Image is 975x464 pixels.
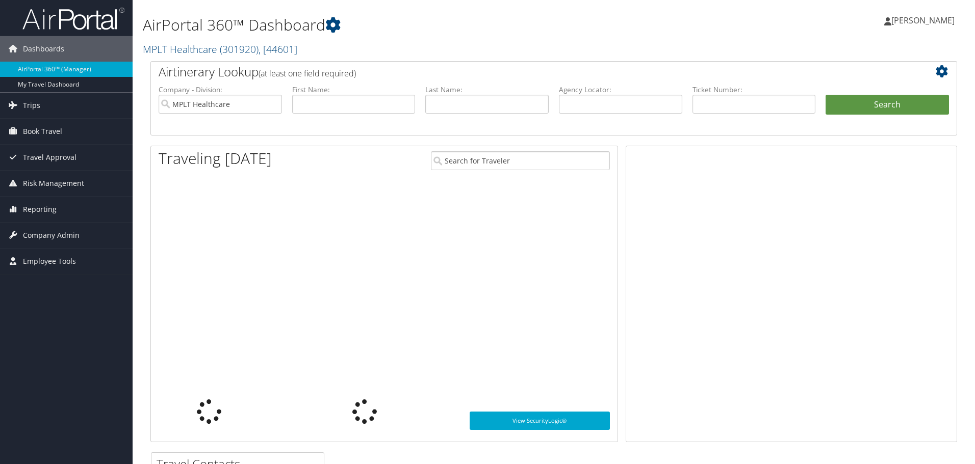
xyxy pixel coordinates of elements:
[159,63,882,80] h2: Airtinerary Lookup
[159,85,282,95] label: Company - Division:
[891,15,955,26] span: [PERSON_NAME]
[470,412,610,430] a: View SecurityLogic®
[23,171,84,196] span: Risk Management
[23,36,64,62] span: Dashboards
[425,85,549,95] label: Last Name:
[559,85,682,95] label: Agency Locator:
[23,223,80,248] span: Company Admin
[23,145,76,170] span: Travel Approval
[692,85,816,95] label: Ticket Number:
[23,249,76,274] span: Employee Tools
[143,42,297,56] a: MPLT Healthcare
[884,5,965,36] a: [PERSON_NAME]
[259,42,297,56] span: , [ 44601 ]
[292,85,416,95] label: First Name:
[826,95,949,115] button: Search
[431,151,610,170] input: Search for Traveler
[259,68,356,79] span: (at least one field required)
[159,148,272,169] h1: Traveling [DATE]
[143,14,691,36] h1: AirPortal 360™ Dashboard
[23,197,57,222] span: Reporting
[23,119,62,144] span: Book Travel
[220,42,259,56] span: ( 301920 )
[22,7,124,31] img: airportal-logo.png
[23,93,40,118] span: Trips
